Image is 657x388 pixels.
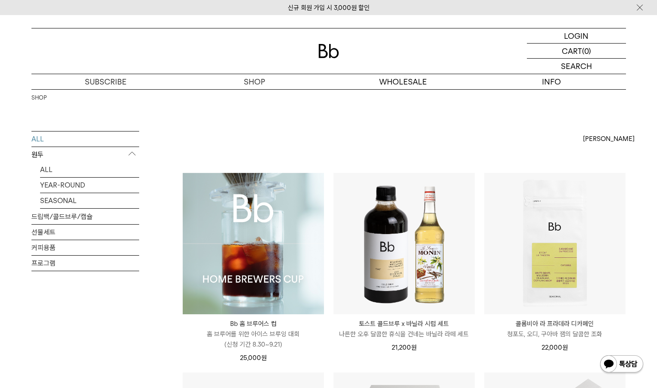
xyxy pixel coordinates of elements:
[318,44,339,58] img: 로고
[484,329,626,339] p: 청포도, 오디, 구아바 잼의 달콤한 조화
[527,28,626,44] a: LOGIN
[183,329,324,350] p: 홈 브루어를 위한 아이스 브루잉 대회 (신청 기간 8.30~9.21)
[542,344,568,351] span: 22,000
[31,240,139,255] a: 커피용품
[392,344,417,351] span: 21,200
[329,74,477,89] p: WHOLESALE
[484,319,626,339] a: 콜롬비아 라 프라데라 디카페인 청포도, 오디, 구아바 잼의 달콤한 조화
[240,354,267,362] span: 25,000
[31,209,139,224] a: 드립백/콜드브루/캡슐
[562,344,568,351] span: 원
[40,193,139,208] a: SEASONAL
[288,4,370,12] a: 신규 회원 가입 시 3,000원 할인
[527,44,626,59] a: CART (0)
[31,225,139,240] a: 선물세트
[411,344,417,351] span: 원
[31,131,139,147] a: ALL
[333,319,475,339] a: 토스트 콜드브루 x 바닐라 시럽 세트 나른한 오후 달콤한 휴식을 건네는 바닐라 라떼 세트
[477,74,626,89] p: INFO
[183,319,324,329] p: Bb 홈 브루어스 컵
[180,90,329,104] a: 원두
[31,147,139,163] p: 원두
[183,173,324,314] img: Bb 홈 브루어스 컵
[180,74,329,89] a: SHOP
[333,173,475,314] img: 토스트 콜드브루 x 바닐라 시럽 세트
[40,162,139,177] a: ALL
[261,354,267,362] span: 원
[183,319,324,350] a: Bb 홈 브루어스 컵 홈 브루어를 위한 아이스 브루잉 대회(신청 기간 8.30~9.21)
[484,173,626,314] img: 콜롬비아 라 프라데라 디카페인
[333,319,475,329] p: 토스트 콜드브루 x 바닐라 시럽 세트
[484,319,626,329] p: 콜롬비아 라 프라데라 디카페인
[582,44,591,58] p: (0)
[583,134,635,144] span: [PERSON_NAME]
[40,178,139,193] a: YEAR-ROUND
[333,329,475,339] p: 나른한 오후 달콤한 휴식을 건네는 바닐라 라떼 세트
[31,256,139,271] a: 프로그램
[561,59,592,74] p: SEARCH
[31,94,47,102] a: SHOP
[599,354,644,375] img: 카카오톡 채널 1:1 채팅 버튼
[564,28,588,43] p: LOGIN
[562,44,582,58] p: CART
[31,74,180,89] a: SUBSCRIBE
